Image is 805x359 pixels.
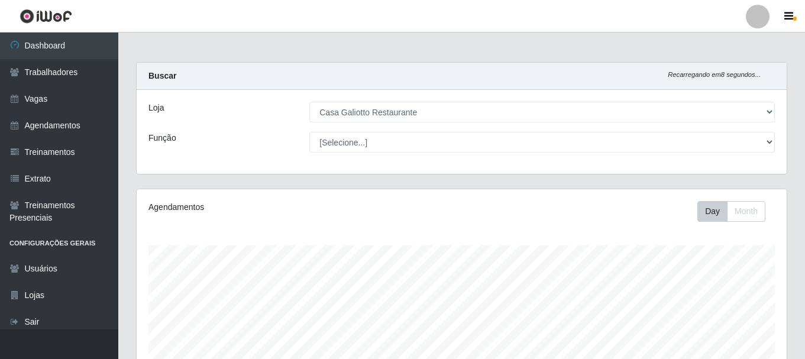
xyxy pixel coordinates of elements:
[697,201,775,222] div: Toolbar with button groups
[668,71,761,78] i: Recarregando em 8 segundos...
[148,71,176,80] strong: Buscar
[148,132,176,144] label: Função
[697,201,765,222] div: First group
[20,9,72,24] img: CoreUI Logo
[148,102,164,114] label: Loja
[148,201,399,214] div: Agendamentos
[727,201,765,222] button: Month
[697,201,728,222] button: Day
